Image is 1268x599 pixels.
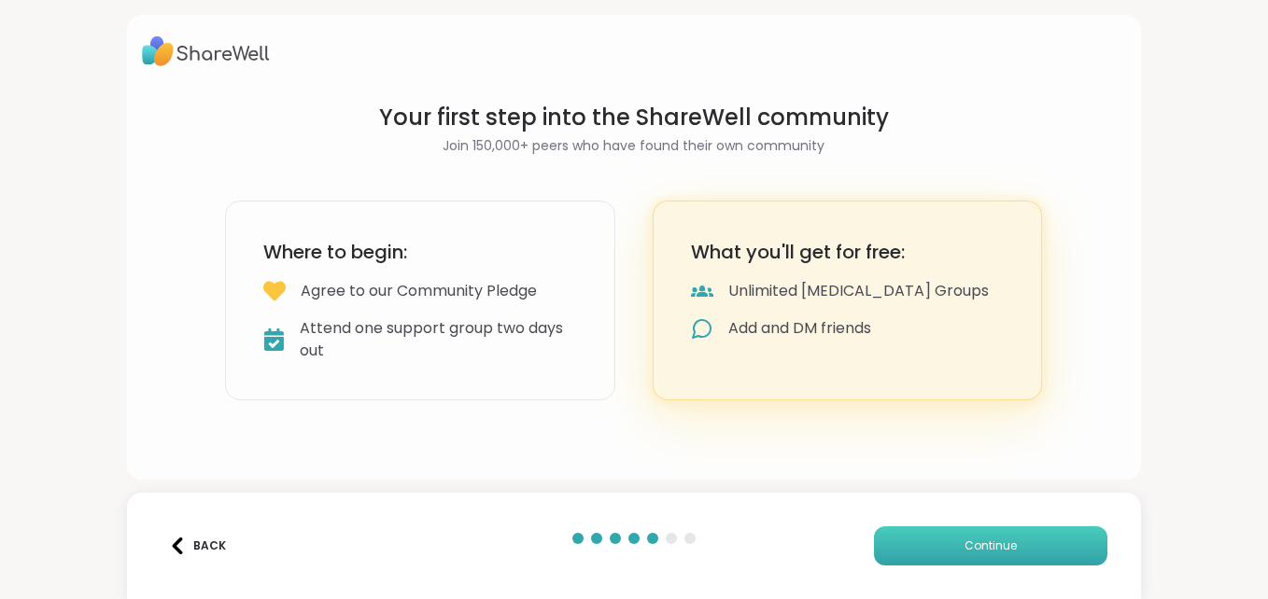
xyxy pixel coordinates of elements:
[874,526,1107,565] button: Continue
[142,30,270,73] img: ShareWell Logo
[301,280,537,302] div: Agree to our Community Pledge
[263,239,577,265] h3: Where to begin:
[225,103,1042,132] h1: Your first step into the ShareWell community
[161,526,235,565] button: Back
[169,537,226,554] div: Back
[728,280,989,302] div: Unlimited [MEDICAL_DATA] Groups
[691,239,1005,265] h3: What you'll get for free:
[965,537,1017,554] span: Continue
[225,136,1042,156] h2: Join 150,000+ peers who have found their own community
[300,317,577,362] div: Attend one support group two days out
[728,317,871,340] div: Add and DM friends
